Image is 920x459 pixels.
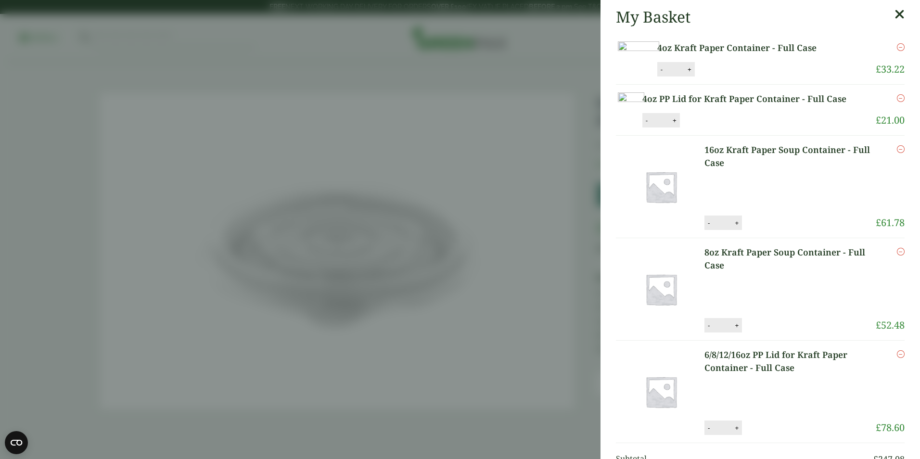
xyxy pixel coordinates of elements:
[5,431,28,454] button: Open CMP widget
[704,348,876,374] a: 6/8/12/16oz PP Lid for Kraft Paper Container - Full Case
[897,143,905,155] a: Remove this item
[876,421,905,434] bdi: 78.60
[876,319,881,331] span: £
[618,246,704,332] img: Placeholder
[897,246,905,257] a: Remove this item
[732,219,741,227] button: +
[876,63,905,76] bdi: 33.22
[657,41,846,54] a: 4oz Kraft Paper Container - Full Case
[897,348,905,360] a: Remove this item
[876,216,905,229] bdi: 61.78
[670,116,679,125] button: +
[643,116,651,125] button: -
[704,143,876,169] a: 16oz Kraft Paper Soup Container - Full Case
[876,114,905,127] bdi: 21.00
[616,8,690,26] h2: My Basket
[658,65,665,74] button: -
[876,114,881,127] span: £
[732,321,741,330] button: +
[705,219,713,227] button: -
[618,143,704,230] img: Placeholder
[876,63,881,76] span: £
[876,216,881,229] span: £
[618,348,704,435] img: Placeholder
[876,319,905,331] bdi: 52.48
[685,65,694,74] button: +
[897,92,905,104] a: Remove this item
[705,424,713,432] button: -
[732,424,741,432] button: +
[704,246,876,272] a: 8oz Kraft Paper Soup Container - Full Case
[705,321,713,330] button: -
[897,41,905,53] a: Remove this item
[876,421,881,434] span: £
[642,92,861,105] a: 4oz PP Lid for Kraft Paper Container - Full Case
